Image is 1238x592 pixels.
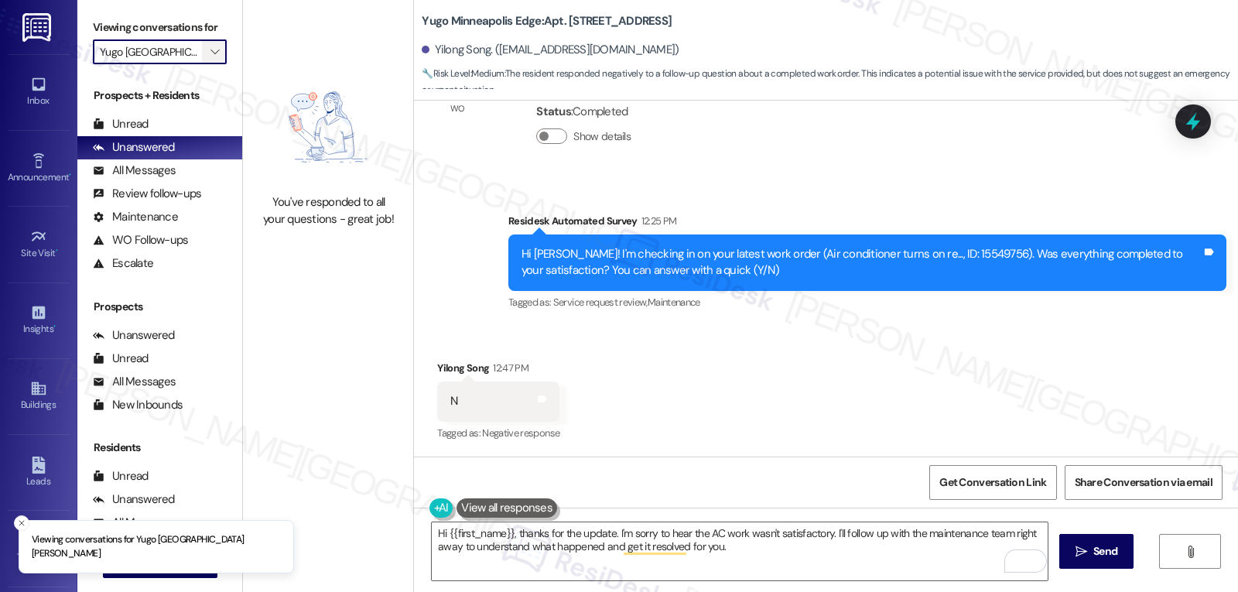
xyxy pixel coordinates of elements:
a: Site Visit • [8,224,70,265]
div: : Completed [536,100,637,124]
b: Status [536,104,571,119]
span: Service request review , [553,296,648,309]
div: N [450,393,457,409]
strong: 🔧 Risk Level: Medium [422,67,504,80]
a: Insights • [8,299,70,341]
span: Get Conversation Link [939,474,1046,491]
span: Negative response [482,426,559,440]
div: 12:25 PM [638,213,677,229]
span: • [69,169,71,180]
a: Leads [8,452,70,494]
a: Templates • [8,528,70,570]
i:  [1185,546,1196,558]
span: Send [1093,543,1117,559]
div: Yilong Song. ([EMAIL_ADDRESS][DOMAIN_NAME]) [422,42,679,58]
div: Prospects [77,299,242,315]
div: Prospects + Residents [77,87,242,104]
span: : The resident responded negatively to a follow-up question about a completed work order. This in... [422,66,1238,99]
div: Yilong Song [437,360,559,382]
div: New Inbounds [93,397,183,413]
div: 12:47 PM [489,360,528,376]
span: Maintenance [648,296,700,309]
div: WO Follow-ups [93,232,188,248]
img: ResiDesk Logo [22,13,54,42]
label: Show details [573,128,631,145]
textarea: To enrich screen reader interactions, please activate Accessibility in Grammarly extension settings [432,522,1048,580]
button: Send [1059,534,1134,569]
span: Share Conversation via email [1075,474,1212,491]
a: Buildings [8,375,70,417]
div: Tagged as: [508,291,1226,313]
div: Unread [93,116,149,132]
div: Hi [PERSON_NAME]! I'm checking in on your latest work order (Air conditioner turns on re..., ID: ... [522,246,1202,279]
button: Share Conversation via email [1065,465,1223,500]
div: Unanswered [93,327,175,344]
a: Inbox [8,71,70,113]
div: All Messages [93,163,176,179]
span: • [53,321,56,332]
p: Viewing conversations for Yugo [GEOGRAPHIC_DATA] [PERSON_NAME] [32,533,281,560]
div: You've responded to all your questions - great job! [260,194,396,228]
i:  [1076,546,1087,558]
button: Get Conversation Link [929,465,1056,500]
div: Residesk Automated Survey [508,213,1226,234]
div: Unanswered [93,491,175,508]
div: Tagged as: [437,422,559,444]
div: WO [450,101,465,117]
div: Unanswered [93,139,175,156]
div: Review follow-ups [93,186,201,202]
div: Unread [93,468,149,484]
button: Close toast [14,515,29,531]
div: All Messages [93,374,176,390]
div: Residents [77,440,242,456]
div: Maintenance [93,209,178,225]
input: All communities [100,39,202,64]
div: Escalate [93,255,153,272]
img: empty-state [260,68,396,186]
label: Viewing conversations for [93,15,227,39]
i:  [210,46,219,58]
div: Unread [93,351,149,367]
b: Yugo Minneapolis Edge: Apt. [STREET_ADDRESS] [422,13,672,29]
span: • [56,245,58,256]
